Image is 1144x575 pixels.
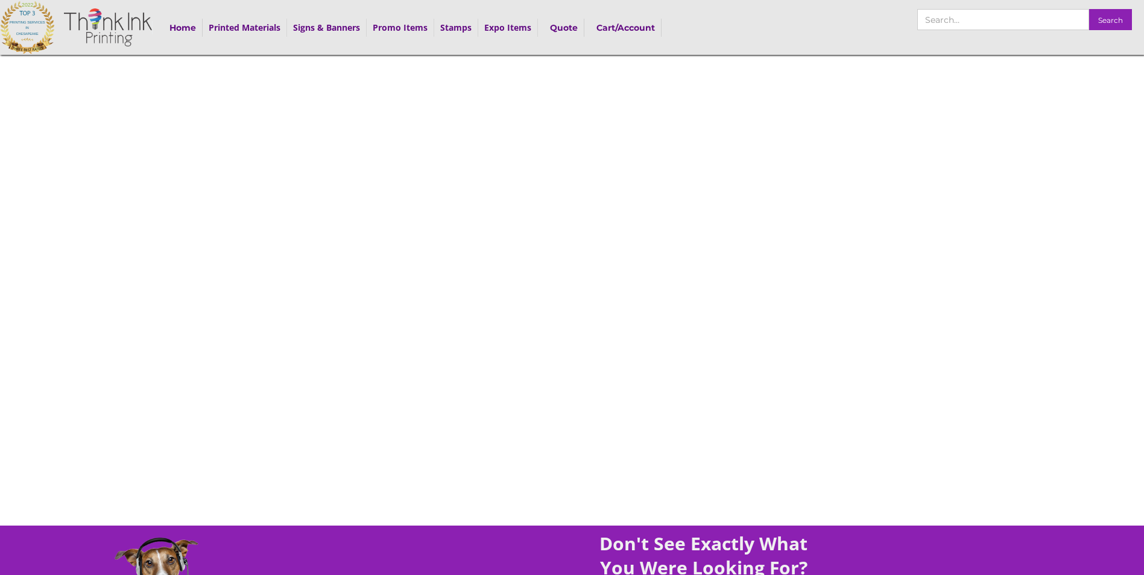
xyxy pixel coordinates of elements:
[1089,9,1132,30] input: Search
[896,389,1137,522] iframe: Drift Widget Chat Window
[550,22,578,33] strong: Quote
[590,19,662,37] a: Cart/Account
[434,19,478,37] div: Stamps
[484,22,531,33] a: Expo Items
[367,19,434,37] div: Promo Items
[1084,515,1130,561] iframe: Drift Widget Chat Controller
[169,22,196,33] strong: Home
[287,19,367,37] div: Signs & Banners
[203,19,287,37] div: Printed Materials
[478,19,538,37] div: Expo Items
[163,19,203,37] a: Home
[440,22,472,33] a: Stamps
[209,22,280,33] a: Printed Materials
[293,22,360,33] a: Signs & Banners
[373,22,428,33] a: Promo Items
[917,9,1089,30] input: Search…
[544,19,584,37] a: Quote
[596,22,655,33] strong: Cart/Account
